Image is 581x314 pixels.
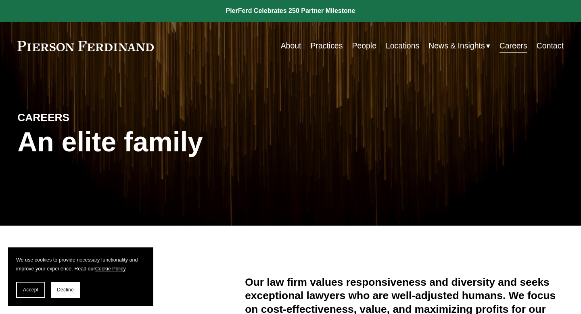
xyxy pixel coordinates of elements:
[16,282,45,298] button: Accept
[310,38,343,54] a: Practices
[17,126,290,158] h1: An elite family
[23,287,38,293] span: Accept
[386,38,419,54] a: Locations
[17,111,154,124] h4: CAREERS
[16,255,145,274] p: We use cookies to provide necessary functionality and improve your experience. Read our .
[51,282,80,298] button: Decline
[8,247,153,306] section: Cookie banner
[281,38,301,54] a: About
[428,38,490,54] a: folder dropdown
[95,266,125,272] a: Cookie Policy
[57,287,74,293] span: Decline
[537,38,564,54] a: Contact
[352,38,376,54] a: People
[428,39,485,53] span: News & Insights
[499,38,527,54] a: Careers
